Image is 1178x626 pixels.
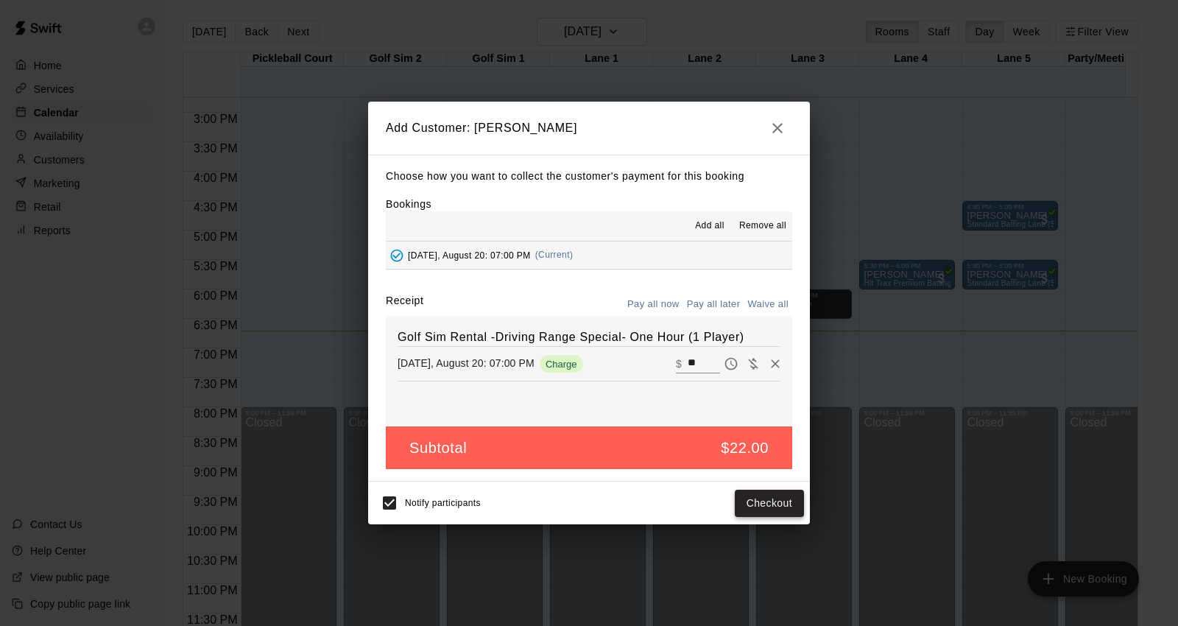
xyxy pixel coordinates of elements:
span: Pay later [720,356,742,369]
button: Pay all later [683,293,744,316]
label: Receipt [386,293,423,316]
label: Bookings [386,198,431,210]
h6: Golf Sim Rental -Driving Range Special- One Hour (1 Player) [398,328,780,347]
button: Pay all now [624,293,683,316]
span: Remove all [739,219,786,233]
h5: Subtotal [409,438,467,458]
button: Remove [764,353,786,375]
button: Added - Collect Payment[DATE], August 20: 07:00 PM(Current) [386,242,792,269]
p: [DATE], August 20: 07:00 PM [398,356,535,370]
h2: Add Customer: [PERSON_NAME] [368,102,810,155]
button: Added - Collect Payment [386,245,408,267]
h5: $22.00 [721,438,769,458]
span: Charge [540,359,583,370]
span: Waive payment [742,356,764,369]
span: [DATE], August 20: 07:00 PM [408,250,531,260]
span: (Current) [535,250,574,260]
span: Add all [695,219,724,233]
button: Add all [686,214,733,238]
p: $ [676,356,682,371]
p: Choose how you want to collect the customer's payment for this booking [386,167,792,186]
button: Remove all [733,214,792,238]
span: Notify participants [405,499,481,509]
button: Waive all [744,293,792,316]
button: Checkout [735,490,804,517]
